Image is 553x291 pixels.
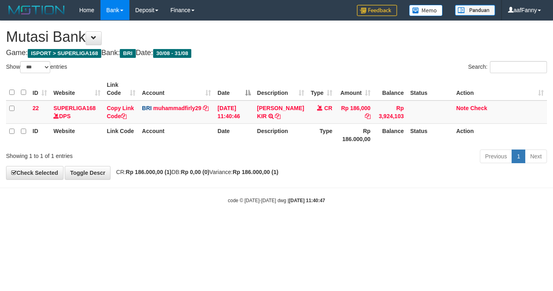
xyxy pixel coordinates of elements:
[490,61,547,73] input: Search:
[33,105,39,111] span: 22
[453,123,547,146] th: Action
[257,105,304,119] a: [PERSON_NAME] KIR
[112,169,279,175] span: CR: DB: Variance:
[254,78,307,100] th: Description: activate to sort column ascending
[336,123,374,146] th: Rp 186.000,00
[324,105,332,111] span: CR
[455,5,495,16] img: panduan.png
[6,166,63,180] a: Check Selected
[142,105,152,111] span: BRI
[107,105,134,119] a: Copy Link Code
[468,61,547,73] label: Search:
[525,150,547,163] a: Next
[336,100,374,124] td: Rp 186,000
[307,123,336,146] th: Type
[6,4,67,16] img: MOTION_logo.png
[29,123,50,146] th: ID
[480,150,512,163] a: Previous
[453,78,547,100] th: Action: activate to sort column ascending
[104,78,139,100] th: Link Code: activate to sort column ascending
[203,105,209,111] a: Copy muhammadfirly29 to clipboard
[233,169,279,175] strong: Rp 186.000,00 (1)
[6,49,547,57] h4: Game: Bank: Date:
[50,123,104,146] th: Website
[214,123,254,146] th: Date
[374,100,407,124] td: Rp 3,924,103
[20,61,50,73] select: Showentries
[470,105,487,111] a: Check
[53,105,96,111] a: SUPERLIGA168
[120,49,135,58] span: BRI
[29,78,50,100] th: ID: activate to sort column ascending
[512,150,525,163] a: 1
[357,5,397,16] img: Feedback.jpg
[153,49,192,58] span: 30/08 - 31/08
[6,149,224,160] div: Showing 1 to 1 of 1 entries
[139,78,214,100] th: Account: activate to sort column ascending
[407,123,453,146] th: Status
[139,123,214,146] th: Account
[6,29,547,45] h1: Mutasi Bank
[181,169,209,175] strong: Rp 0,00 (0)
[409,5,443,16] img: Button%20Memo.svg
[104,123,139,146] th: Link Code
[228,198,325,203] small: code © [DATE]-[DATE] dwg |
[126,169,172,175] strong: Rp 186.000,00 (1)
[214,100,254,124] td: [DATE] 11:40:46
[336,78,374,100] th: Amount: activate to sort column ascending
[456,105,469,111] a: Note
[365,113,371,119] a: Copy Rp 186,000 to clipboard
[6,61,67,73] label: Show entries
[50,100,104,124] td: DPS
[214,78,254,100] th: Date: activate to sort column descending
[307,78,336,100] th: Type: activate to sort column ascending
[28,49,101,58] span: ISPORT > SUPERLIGA168
[374,78,407,100] th: Balance
[153,105,201,111] a: muhammadfirly29
[254,123,307,146] th: Description
[289,198,325,203] strong: [DATE] 11:40:47
[407,78,453,100] th: Status
[50,78,104,100] th: Website: activate to sort column ascending
[65,166,111,180] a: Toggle Descr
[374,123,407,146] th: Balance
[275,113,281,119] a: Copy YOSIA BESS KIR to clipboard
